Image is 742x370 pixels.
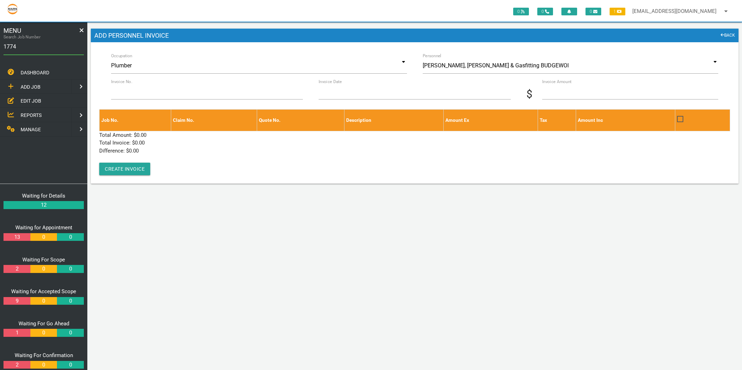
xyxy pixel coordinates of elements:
[99,139,730,147] p: Total Invoice: $
[3,201,84,209] a: 12
[171,110,257,131] th: Claim No.
[91,29,739,43] h1: Add Personnel Invoice
[443,110,538,131] th: Amount Ex
[129,148,139,154] span: 0.00
[3,297,30,305] a: 9
[21,70,49,75] span: DASHBOARD
[99,131,730,139] p: Total Amount: $
[21,84,41,90] span: ADD JOB
[135,140,145,146] span: 0.00
[57,233,83,241] a: 0
[30,361,57,369] a: 0
[513,8,529,15] span: 0
[610,8,625,15] span: 1
[15,224,72,231] a: Waiting for Appointment
[537,8,553,15] span: 0
[19,320,69,327] a: Waiting For Go Ahead
[3,329,30,337] a: 1
[30,233,57,241] a: 0
[319,79,342,85] label: Invoice Date
[21,112,42,118] span: REPORTS
[11,288,76,295] a: Waiting for Accepted Scope
[257,110,344,131] th: Quote No.
[576,110,675,131] th: Amount Inc
[30,297,57,305] a: 0
[111,53,132,59] label: Occupation
[538,110,576,131] th: Tax
[3,26,21,35] span: MENU
[57,361,83,369] a: 0
[15,352,73,358] a: Waiting For Confirmation
[99,163,150,175] button: Create Invoice
[585,8,601,15] span: 0
[57,265,83,273] a: 0
[21,127,41,132] span: MANAGE
[7,3,18,15] img: s3file
[22,193,65,199] a: Waiting for Details
[111,79,132,85] label: Invoice No.
[30,265,57,273] a: 0
[721,32,735,39] a: BACK
[3,233,30,241] a: 13
[3,265,30,273] a: 2
[99,147,730,155] p: Difference: $
[542,79,683,85] label: Invoice Amount
[3,361,30,369] a: 2
[344,110,443,131] th: Description
[526,86,542,102] span: $
[423,53,442,59] label: Personnel
[30,329,57,337] a: 0
[22,257,65,263] a: Waiting For Scope
[57,329,83,337] a: 0
[100,110,171,131] th: Job No.
[3,34,68,40] label: Search Job Number
[137,132,146,138] span: 0.00
[21,98,41,104] span: EDIT JOB
[57,297,83,305] a: 0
